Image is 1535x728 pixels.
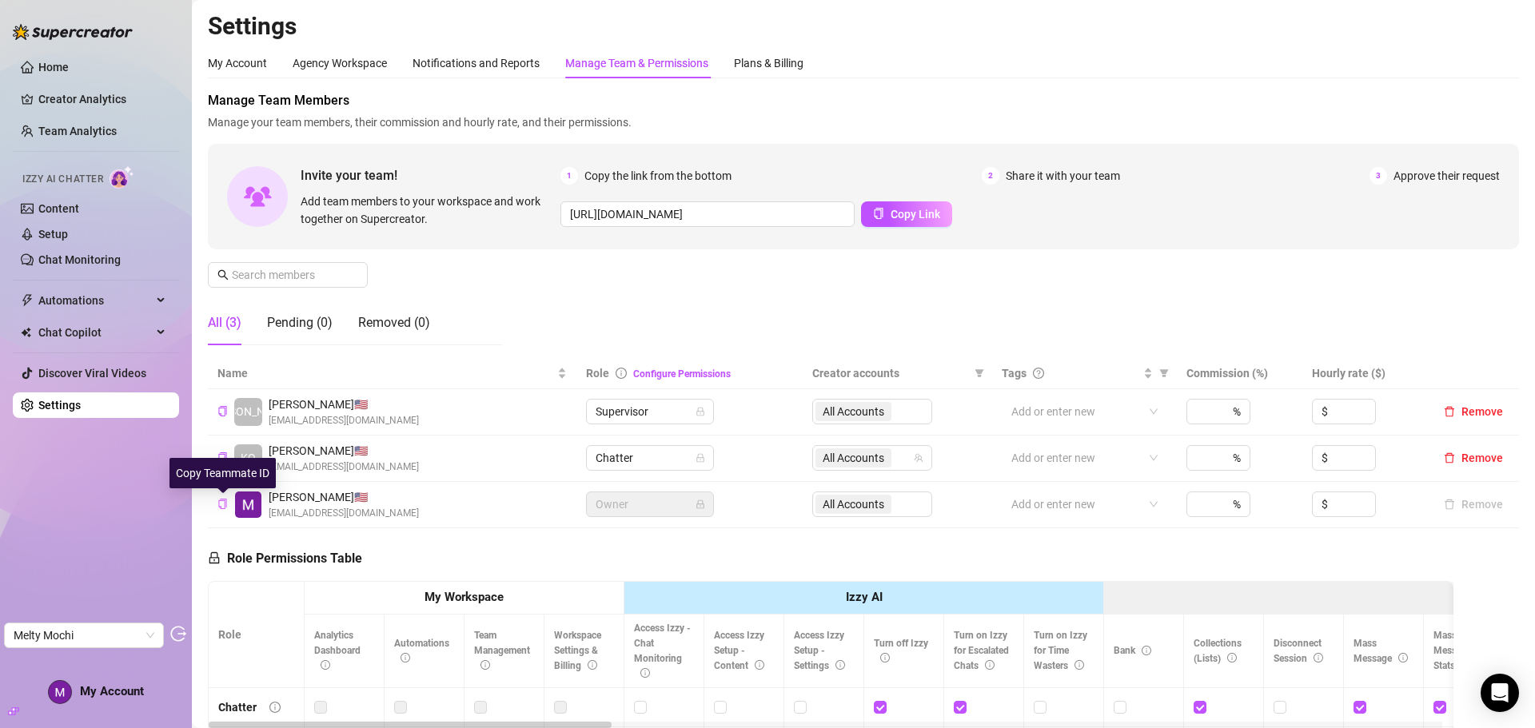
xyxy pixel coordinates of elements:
[208,551,221,564] span: lock
[823,449,884,467] span: All Accounts
[891,208,940,221] span: Copy Link
[235,491,261,518] img: Melty Mochi
[38,253,121,266] a: Chat Monitoring
[1461,452,1503,464] span: Remove
[80,684,144,698] span: My Account
[1274,638,1323,664] span: Disconnect Session
[1227,653,1237,662] span: info-circle
[269,396,419,413] span: [PERSON_NAME] 🇺🇸
[474,630,530,671] span: Team Management
[633,368,731,380] a: Configure Permissions
[596,446,704,470] span: Chatter
[217,498,228,510] button: Copy Teammate ID
[208,549,362,568] h5: Role Permissions Table
[8,706,19,717] span: build
[755,660,764,670] span: info-circle
[1177,358,1302,389] th: Commission (%)
[217,452,228,463] span: copy
[269,702,281,713] span: info-circle
[846,590,883,604] strong: Izzy AI
[1034,630,1087,671] span: Turn on Izzy for Time Wasters
[596,492,704,516] span: Owner
[880,653,890,662] span: info-circle
[269,442,419,459] span: [PERSON_NAME] 🇺🇸
[873,208,884,219] span: copy
[596,400,704,424] span: Supervisor
[205,403,291,420] span: [PERSON_NAME]
[217,269,229,280] span: search
[314,630,361,671] span: Analytics Dashboard
[696,453,705,463] span: lock
[170,626,186,642] span: logout
[985,660,995,670] span: info-circle
[616,368,627,379] span: info-circle
[1314,653,1323,662] span: info-circle
[209,582,305,688] th: Role
[1074,660,1084,670] span: info-circle
[208,358,576,389] th: Name
[38,288,152,313] span: Automations
[38,367,146,380] a: Discover Viral Videos
[861,201,952,227] button: Copy Link
[975,368,984,378] span: filter
[1437,495,1509,514] button: Remove
[560,167,578,185] span: 1
[301,193,554,228] span: Add team members to your workspace and work together on Supercreator.
[241,449,256,467] span: KO
[208,91,1519,110] span: Manage Team Members
[1370,167,1387,185] span: 3
[1302,358,1428,389] th: Hourly rate ($)
[480,660,490,670] span: info-circle
[208,313,241,332] div: All (3)
[22,172,103,187] span: Izzy AI Chatter
[208,11,1519,42] h2: Settings
[38,228,68,241] a: Setup
[217,406,228,416] span: copy
[208,54,267,72] div: My Account
[1433,630,1472,671] span: Mass Message Stats
[954,630,1009,671] span: Turn on Izzy for Escalated Chats
[1444,406,1455,417] span: delete
[554,630,601,671] span: Workspace Settings & Billing
[1481,674,1519,712] div: Open Intercom Messenger
[1393,167,1500,185] span: Approve their request
[14,623,154,647] span: Melty Mochi
[1142,646,1151,655] span: info-circle
[13,24,133,40] img: logo-BBDzfeDw.svg
[586,367,609,380] span: Role
[982,167,999,185] span: 2
[208,113,1519,131] span: Manage your team members, their commission and hourly rate, and their permissions.
[734,54,803,72] div: Plans & Billing
[1437,448,1509,467] button: Remove
[394,638,449,664] span: Automations
[1002,364,1027,382] span: Tags
[835,660,845,670] span: info-circle
[971,361,987,385] span: filter
[714,630,764,671] span: Access Izzy Setup - Content
[696,407,705,416] span: lock
[110,165,134,189] img: AI Chatter
[565,54,708,72] div: Manage Team & Permissions
[794,630,845,671] span: Access Izzy Setup - Settings
[38,86,166,112] a: Creator Analytics
[1444,452,1455,463] span: delete
[1006,167,1120,185] span: Share it with your team
[232,266,345,284] input: Search members
[218,698,257,716] div: Chatter
[269,413,419,428] span: [EMAIL_ADDRESS][DOMAIN_NAME]
[914,453,923,463] span: team
[301,165,560,185] span: Invite your team!
[293,54,387,72] div: Agency Workspace
[1159,368,1169,378] span: filter
[1398,653,1408,662] span: info-circle
[1354,638,1408,664] span: Mass Message
[169,458,276,488] div: Copy Teammate ID
[812,364,969,382] span: Creator accounts
[38,202,79,215] a: Content
[38,399,81,412] a: Settings
[38,320,152,345] span: Chat Copilot
[588,660,597,670] span: info-circle
[413,54,540,72] div: Notifications and Reports
[269,459,419,475] span: [EMAIL_ADDRESS][DOMAIN_NAME]
[49,681,71,703] img: ACg8ocIg1l4AyX1ZOWX8KdJHpmXBMW_tfZZOWlHkm2nfgxEaVrkIng=s96-c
